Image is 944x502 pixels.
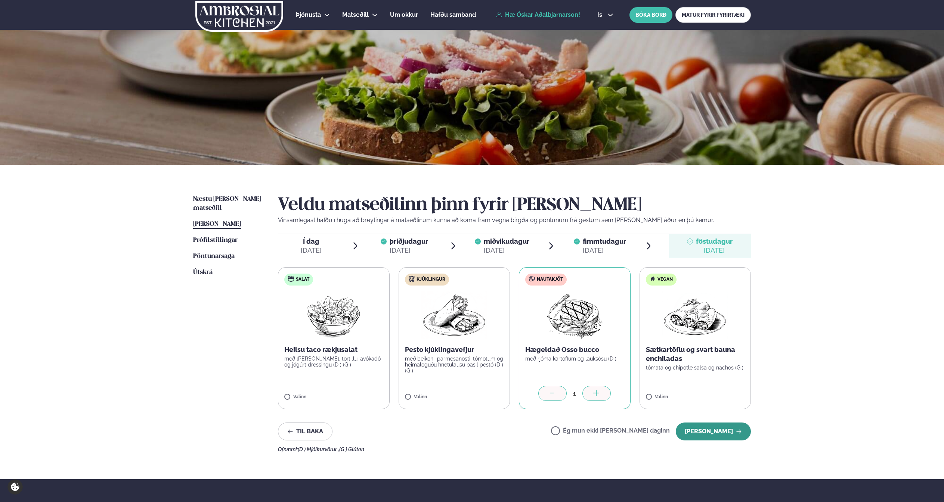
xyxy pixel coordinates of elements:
p: tómata og chipotle salsa og nachos (G ) [646,365,745,371]
a: Þjónusta [296,10,321,19]
div: 1 [567,389,582,398]
a: Hæ Óskar Aðalbjarnarson! [496,12,580,18]
span: Salat [296,277,309,283]
span: Útskrá [193,269,213,275]
img: Salad.png [301,291,367,339]
span: miðvikudagur [484,237,529,245]
div: [DATE] [696,246,733,255]
span: (D ) Mjólkurvörur , [298,446,339,452]
div: [DATE] [390,246,428,255]
img: beef.svg [529,276,535,282]
span: Vegan [657,277,673,283]
span: is [597,12,604,18]
span: Prófílstillingar [193,237,238,243]
a: Pöntunarsaga [193,252,235,261]
button: Til baka [278,423,332,440]
img: Wraps.png [421,291,487,339]
a: Næstu [PERSON_NAME] matseðill [193,195,263,213]
span: föstudagur [696,237,733,245]
p: Pesto kjúklingavefjur [405,345,504,354]
span: Matseðill [342,11,369,18]
img: Vegan.svg [650,276,656,282]
p: Vinsamlegast hafðu í huga að breytingar á matseðlinum kunna að koma fram vegna birgða og pöntunum... [278,216,751,225]
span: Þjónusta [296,11,321,18]
a: Um okkur [390,10,418,19]
p: Heilsu taco rækjusalat [284,345,383,354]
span: fimmtudagur [583,237,626,245]
span: [PERSON_NAME] [193,221,241,227]
a: Cookie settings [7,479,23,495]
span: Nautakjöt [537,277,563,283]
p: með [PERSON_NAME], tortillu, avókadó og jógúrt dressingu (D ) (G ) [284,356,383,368]
p: með beikoni, parmesanosti, tómötum og heimalöguðu hnetulausu basil pestó (D ) (G ) [405,356,504,374]
span: Hafðu samband [430,11,476,18]
div: [DATE] [484,246,529,255]
a: MATUR FYRIR FYRIRTÆKI [675,7,751,23]
img: logo [195,1,284,32]
div: [DATE] [583,246,626,255]
span: Í dag [301,237,322,246]
span: Næstu [PERSON_NAME] matseðill [193,196,261,211]
a: Hafðu samband [430,10,476,19]
a: [PERSON_NAME] [193,220,241,229]
p: Sætkartöflu og svart bauna enchiladas [646,345,745,363]
img: Enchilada.png [662,291,728,339]
a: Matseðill [342,10,369,19]
button: BÓKA BORÐ [629,7,672,23]
img: Beef-Meat.png [542,291,608,339]
div: Ofnæmi: [278,446,751,452]
button: [PERSON_NAME] [676,423,751,440]
span: Pöntunarsaga [193,253,235,259]
p: með rjóma kartöflum og lauksósu (D ) [525,356,624,362]
button: is [591,12,619,18]
span: Kjúklingur [417,277,445,283]
img: salad.svg [288,276,294,282]
p: Hægeldað Osso bucco [525,345,624,354]
span: (G ) Glúten [339,446,364,452]
span: þriðjudagur [390,237,428,245]
span: Um okkur [390,11,418,18]
a: Prófílstillingar [193,236,238,245]
a: Útskrá [193,268,213,277]
img: chicken.svg [409,276,415,282]
div: [DATE] [301,246,322,255]
h2: Veldu matseðilinn þinn fyrir [PERSON_NAME] [278,195,751,216]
